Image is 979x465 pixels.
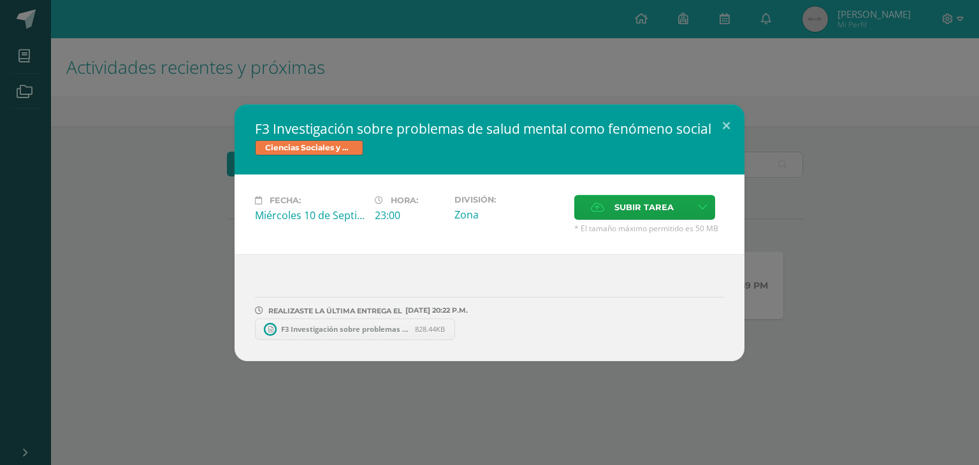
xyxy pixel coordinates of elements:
div: Zona [454,208,564,222]
span: REALIZASTE LA ÚLTIMA ENTREGA EL [268,306,402,315]
a: F3 Investigación sobre problemas de salud mental como fenómeno social.docx 828.44KB [255,318,455,340]
div: 23:00 [375,208,444,222]
span: [DATE] 20:22 P.M. [402,310,468,311]
div: Miércoles 10 de Septiembre [255,208,365,222]
button: Close (Esc) [708,104,744,148]
span: F3 Investigación sobre problemas de salud mental como fenómeno social.docx [275,324,415,334]
span: Hora: [391,196,418,205]
span: 828.44KB [415,324,445,334]
span: * El tamaño máximo permitido es 50 MB [574,223,724,234]
span: Ciencias Sociales y Formación Ciudadana [255,140,363,155]
span: Subir tarea [614,196,674,219]
h2: F3 Investigación sobre problemas de salud mental como fenómeno social [255,120,724,138]
span: Fecha: [270,196,301,205]
label: División: [454,195,564,204]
